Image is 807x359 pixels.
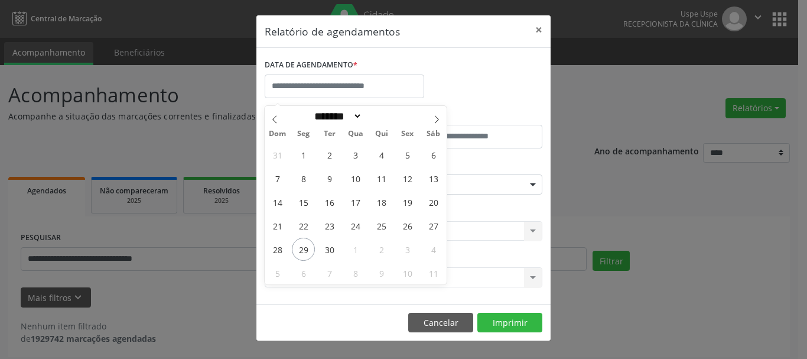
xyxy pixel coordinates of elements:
span: Setembro 20, 2025 [422,190,445,214]
span: Sex [395,130,421,138]
span: Setembro 4, 2025 [370,143,393,166]
span: Outubro 6, 2025 [292,261,315,284]
span: Setembro 24, 2025 [344,214,367,237]
span: Setembro 9, 2025 [318,167,341,190]
button: Imprimir [477,313,542,333]
span: Setembro 12, 2025 [396,167,419,190]
span: Setembro 21, 2025 [266,214,289,237]
span: Outubro 7, 2025 [318,261,341,284]
span: Setembro 18, 2025 [370,190,393,214]
span: Sáb [421,130,447,138]
span: Setembro 27, 2025 [422,214,445,237]
span: Ter [317,130,343,138]
input: Year [362,110,401,122]
span: Setembro 13, 2025 [422,167,445,190]
label: ATÉ [406,106,542,125]
span: Outubro 5, 2025 [266,261,289,284]
span: Setembro 16, 2025 [318,190,341,214]
span: Setembro 29, 2025 [292,238,315,261]
span: Setembro 8, 2025 [292,167,315,190]
span: Qua [343,130,369,138]
label: DATA DE AGENDAMENTO [265,56,357,75]
span: Outubro 4, 2025 [422,238,445,261]
button: Close [527,15,551,44]
span: Setembro 2, 2025 [318,143,341,166]
span: Setembro 5, 2025 [396,143,419,166]
span: Setembro 19, 2025 [396,190,419,214]
span: Seg [291,130,317,138]
span: Setembro 17, 2025 [344,190,367,214]
span: Setembro 11, 2025 [370,167,393,190]
span: Outubro 3, 2025 [396,238,419,261]
span: Outubro 10, 2025 [396,261,419,284]
span: Agosto 31, 2025 [266,143,289,166]
span: Setembro 23, 2025 [318,214,341,237]
select: Month [310,110,362,122]
h5: Relatório de agendamentos [265,24,400,39]
button: Cancelar [408,313,473,333]
span: Outubro 2, 2025 [370,238,393,261]
span: Setembro 25, 2025 [370,214,393,237]
span: Setembro 22, 2025 [292,214,315,237]
span: Setembro 28, 2025 [266,238,289,261]
span: Setembro 3, 2025 [344,143,367,166]
span: Setembro 6, 2025 [422,143,445,166]
span: Dom [265,130,291,138]
span: Setembro 10, 2025 [344,167,367,190]
span: Setembro 14, 2025 [266,190,289,214]
span: Setembro 15, 2025 [292,190,315,214]
span: Outubro 11, 2025 [422,261,445,284]
span: Qui [369,130,395,138]
span: Setembro 30, 2025 [318,238,341,261]
span: Outubro 8, 2025 [344,261,367,284]
span: Setembro 7, 2025 [266,167,289,190]
span: Outubro 1, 2025 [344,238,367,261]
span: Outubro 9, 2025 [370,261,393,284]
span: Setembro 1, 2025 [292,143,315,166]
span: Setembro 26, 2025 [396,214,419,237]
